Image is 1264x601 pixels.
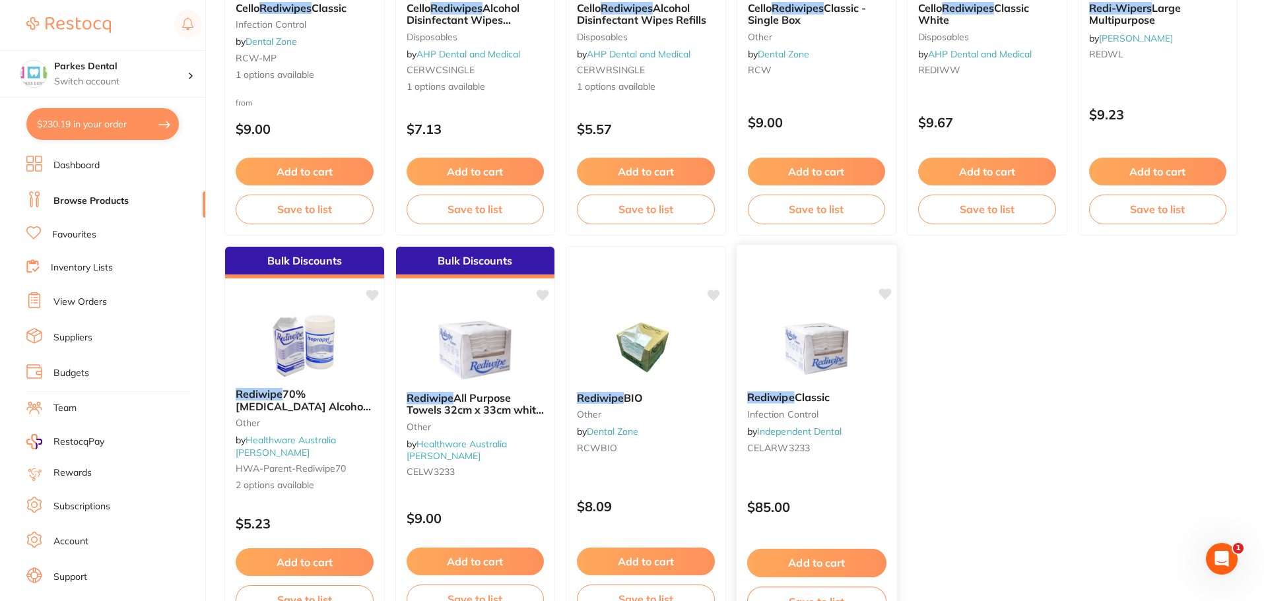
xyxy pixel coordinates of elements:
span: All Purpose Towels 32cm x 33cm white - 100/Box [407,391,544,429]
span: Cello [407,1,430,15]
a: Healthware Australia [PERSON_NAME] [407,438,507,462]
small: other [236,418,374,428]
img: Rediwipe BIO [603,315,688,381]
b: Rediwipe BIO [577,392,715,404]
button: Add to cart [748,158,886,185]
a: Inventory Lists [51,261,113,274]
a: Dental Zone [246,36,297,47]
p: $9.00 [236,121,374,137]
span: by [577,48,690,60]
a: Browse Products [53,195,129,208]
button: Add to cart [407,548,545,575]
span: 1 [1233,543,1244,554]
small: other [748,32,886,42]
em: Rediwipe [577,391,624,404]
b: Rediwipe Classic [747,391,886,404]
span: Cello [918,1,942,15]
span: RCW-MP [236,52,277,64]
button: Save to list [1089,195,1227,224]
small: disposables [918,32,1056,42]
img: Rediwipe 70% Isopropyl Alcohol Wipes 100/Pack [261,311,347,377]
span: CELW3233 [407,466,455,478]
span: Classic [794,391,830,404]
span: Cello [577,1,601,15]
button: Add to cart [236,158,374,185]
span: by [236,434,336,458]
span: BIO [624,391,643,404]
iframe: Intercom live chat [1206,543,1238,575]
span: by [407,48,520,60]
button: $230.19 in your order [26,108,179,140]
span: by [577,426,638,437]
span: HWA-parent-rediwipe70 [236,462,346,474]
img: Restocq Logo [26,17,111,33]
span: CERWRSINGLE [577,64,645,76]
button: Save to list [407,195,545,224]
a: View Orders [53,296,107,309]
img: Rediwipe All Purpose Towels 32cm x 33cm white - 100/Box [432,315,518,381]
em: Rediwipe [407,391,453,404]
span: by [747,426,841,437]
em: Rediwipes [259,1,312,15]
p: $9.00 [407,511,545,526]
small: infection control [747,409,886,420]
a: Team [53,402,77,415]
button: Save to list [236,195,374,224]
small: disposables [577,32,715,42]
a: AHP Dental and Medical [587,48,690,60]
a: Dental Zone [587,426,638,437]
small: other [407,422,545,432]
button: Add to cart [577,158,715,185]
em: Rediwipe [747,391,794,404]
span: 1 options available [407,80,545,94]
span: REDIWW [918,64,960,76]
b: Rediwipe All Purpose Towels 32cm x 33cm white - 100/Box [407,392,545,416]
a: Dental Zone [758,48,809,60]
img: Parkes Dental [20,61,47,87]
a: Restocq Logo [26,10,111,40]
span: Large Multipurpose [1089,1,1181,26]
a: Dashboard [53,159,100,172]
span: RCW [748,64,772,76]
span: Alcohol Disinfectant Wipes Canisters [407,1,519,39]
em: Rediwipes [942,1,994,15]
span: by [1089,32,1173,44]
p: $9.00 [748,115,886,130]
p: $9.67 [918,115,1056,130]
button: Save to list [748,195,886,224]
a: AHP Dental and Medical [416,48,520,60]
a: Subscriptions [53,500,110,513]
button: Add to cart [918,158,1056,185]
button: Save to list [577,195,715,224]
a: [PERSON_NAME] [1099,32,1173,44]
p: $5.23 [236,516,374,531]
a: Support [53,571,87,584]
span: from [236,98,253,108]
span: Classic [312,1,347,15]
b: Cello Rediwipes Classic White [918,2,1056,26]
p: $9.23 [1089,107,1227,122]
a: Favourites [52,228,96,241]
p: $8.09 [577,499,715,514]
a: RestocqPay [26,434,104,449]
span: by [407,438,507,462]
small: other [577,409,715,420]
span: by [918,48,1032,60]
h4: Parkes Dental [54,60,187,73]
a: Healthware Australia [PERSON_NAME] [236,434,336,458]
span: Classic - Single Box [748,1,866,26]
button: Add to cart [577,548,715,575]
div: Bulk Discounts [396,247,555,278]
img: RestocqPay [26,434,42,449]
b: Cello Rediwipes Alcohol Disinfectant Wipes Refills [577,2,715,26]
span: 2 options available [236,479,374,492]
a: Suppliers [53,331,92,344]
button: Add to cart [407,158,545,185]
span: by [236,36,297,47]
b: Cello Rediwipes Classic [236,2,374,14]
span: 1 options available [577,80,715,94]
b: Cello Rediwipes Classic - Single Box [748,2,886,26]
b: Cello Rediwipes Alcohol Disinfectant Wipes Canisters [407,2,545,26]
span: CELARW3233 [747,442,809,454]
small: Infection Control [236,19,374,30]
